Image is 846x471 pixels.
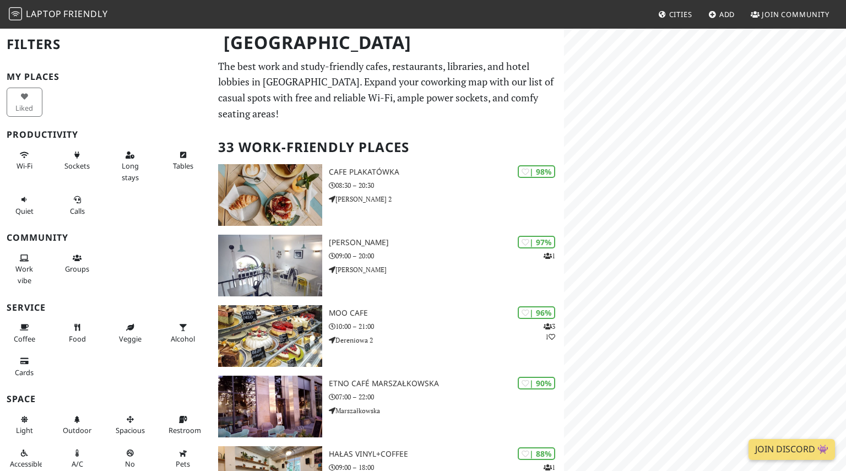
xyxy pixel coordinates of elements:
[9,5,108,24] a: LaptopFriendly LaptopFriendly
[112,318,148,348] button: Veggie
[9,7,22,20] img: LaptopFriendly
[329,180,564,191] p: 08:30 – 20:30
[10,459,43,469] span: Accessible
[218,235,322,296] img: Nancy Lee
[171,334,195,344] span: Alcohol
[329,264,564,275] p: [PERSON_NAME]
[669,9,692,19] span: Cities
[329,308,564,318] h3: MOO cafe
[15,264,33,285] span: People working
[218,305,322,367] img: MOO cafe
[112,146,148,186] button: Long stays
[26,8,62,20] span: Laptop
[518,165,555,178] div: | 98%
[65,264,89,274] span: Group tables
[59,191,95,220] button: Calls
[7,410,42,440] button: Light
[59,410,95,440] button: Outdoor
[7,249,42,289] button: Work vibe
[59,146,95,175] button: Sockets
[211,164,564,226] a: Cafe Plakatówka | 98% Cafe Plakatówka 08:30 – 20:30 [PERSON_NAME] 2
[7,302,205,313] h3: Service
[15,206,34,216] span: Quiet
[165,410,201,440] button: Restroom
[218,164,322,226] img: Cafe Plakatówka
[211,376,564,437] a: Etno Café Marszałkowska | 90% Etno Café Marszałkowska 07:00 – 22:00 Marszałkowska
[329,392,564,402] p: 07:00 – 22:00
[218,58,557,122] p: The best work and study-friendly cafes, restaurants, libraries, and hotel lobbies in [GEOGRAPHIC_...
[329,238,564,247] h3: [PERSON_NAME]
[7,352,42,381] button: Cards
[59,318,95,348] button: Food
[329,335,564,345] p: Dereniowa 2
[329,450,564,459] h3: HAŁAS Vinyl+Coffee
[7,28,205,61] h2: Filters
[7,232,205,243] h3: Community
[116,425,145,435] span: Spacious
[749,439,835,460] a: Join Discord 👾
[518,306,555,319] div: | 96%
[518,377,555,389] div: | 90%
[746,4,834,24] a: Join Community
[719,9,735,19] span: Add
[7,129,205,140] h3: Productivity
[173,161,193,171] span: Work-friendly tables
[211,235,564,296] a: Nancy Lee | 97% 1 [PERSON_NAME] 09:00 – 20:00 [PERSON_NAME]
[7,146,42,175] button: Wi-Fi
[165,318,201,348] button: Alcohol
[59,249,95,278] button: Groups
[7,394,205,404] h3: Space
[329,379,564,388] h3: Etno Café Marszałkowska
[122,161,139,182] span: Long stays
[70,206,85,216] span: Video/audio calls
[7,72,205,82] h3: My Places
[218,131,557,164] h2: 33 Work-Friendly Places
[762,9,829,19] span: Join Community
[329,251,564,261] p: 09:00 – 20:00
[211,305,564,367] a: MOO cafe | 96% 31 MOO cafe 10:00 – 21:00 Dereniowa 2
[15,367,34,377] span: Credit cards
[544,251,555,261] p: 1
[63,8,107,20] span: Friendly
[72,459,83,469] span: Air conditioned
[654,4,697,24] a: Cities
[329,321,564,332] p: 10:00 – 21:00
[518,236,555,248] div: | 97%
[176,459,190,469] span: Pet friendly
[64,161,90,171] span: Power sockets
[119,334,142,344] span: Veggie
[165,146,201,175] button: Tables
[215,28,562,58] h1: [GEOGRAPHIC_DATA]
[7,191,42,220] button: Quiet
[14,334,35,344] span: Coffee
[17,161,32,171] span: Stable Wi-Fi
[518,447,555,460] div: | 88%
[329,167,564,177] h3: Cafe Plakatówka
[329,194,564,204] p: [PERSON_NAME] 2
[7,318,42,348] button: Coffee
[169,425,201,435] span: Restroom
[112,410,148,440] button: Spacious
[704,4,740,24] a: Add
[329,405,564,416] p: Marszałkowska
[544,321,555,342] p: 3 1
[218,376,322,437] img: Etno Café Marszałkowska
[69,334,86,344] span: Food
[63,425,91,435] span: Outdoor area
[16,425,33,435] span: Natural light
